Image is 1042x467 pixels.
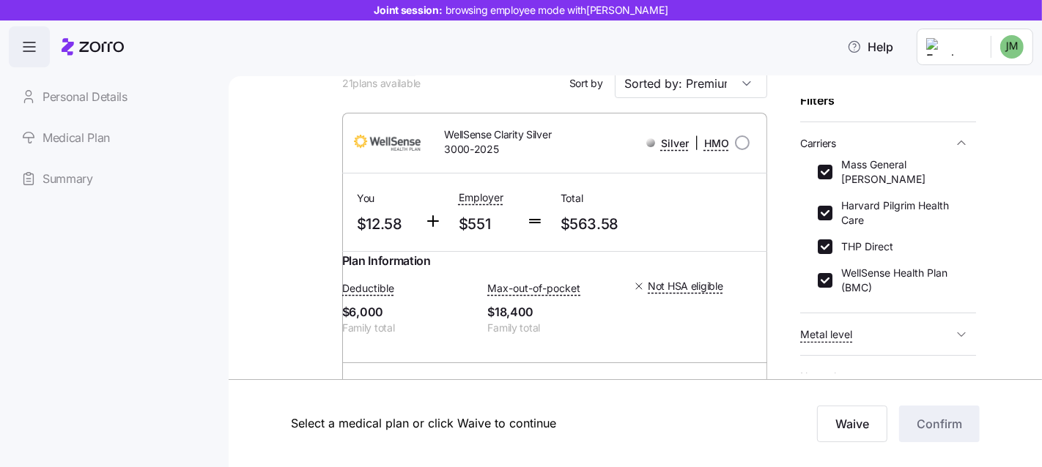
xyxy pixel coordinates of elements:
span: Not HSA eligible [648,279,723,294]
span: Total [561,191,651,206]
input: Order by dropdown [615,69,767,98]
span: Waive [835,415,869,433]
div: | [646,134,729,152]
span: You [357,191,413,206]
span: HMO [704,136,729,151]
button: Confirm [899,406,980,442]
span: $12.58 [357,212,413,236]
span: $18,400 [487,303,621,321]
button: Network type [800,362,976,392]
span: Plan Information [342,252,431,270]
span: Network type [800,370,864,384]
div: Filters [800,91,976,110]
span: Max-out-of-pocket [487,281,580,296]
img: ce3654e533d8156cbde617345222133a [1000,35,1024,59]
span: Silver [661,136,689,151]
span: browsing employee mode with [PERSON_NAME] [446,3,668,18]
img: WellSense Health Plan (BMC) [354,125,421,160]
div: Select a medical plan or click Waive to continue [291,414,746,433]
span: $6,000 [342,303,476,321]
span: Confirm [917,415,962,433]
button: Carriers [800,128,976,158]
span: Joint session: [374,3,668,18]
span: Family total [487,321,621,335]
span: $551 [459,212,515,236]
span: Help [847,38,893,56]
img: Employer logo [926,38,979,56]
span: $563.58 [561,212,651,236]
label: THP Direct [832,239,893,254]
span: Sort by [569,76,603,91]
span: 21 plans available [342,76,421,91]
div: Carriers [800,157,976,307]
button: Help [835,32,905,61]
span: Family total [342,321,476,335]
button: Metal level [800,319,976,349]
label: Harvard Pilgrim Health Care [832,198,958,228]
label: WellSense Health Plan (BMC) [832,266,958,295]
span: Employer [459,190,503,205]
span: Deductible [342,281,394,296]
span: Metal level [800,327,852,342]
span: WellSense Clarity Silver 3000-2025 [444,127,582,157]
span: Carriers [800,136,836,151]
button: Waive [817,406,887,442]
label: Mass General [PERSON_NAME] [832,157,958,187]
